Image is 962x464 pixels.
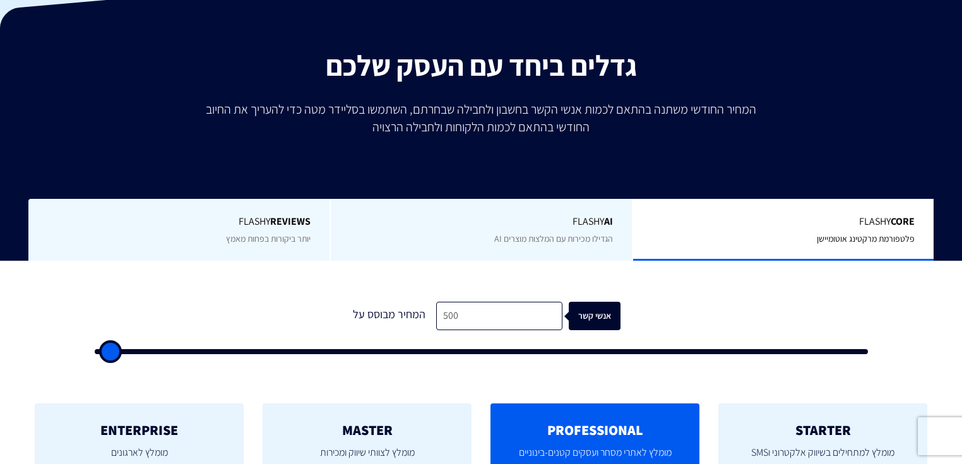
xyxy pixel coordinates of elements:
b: REVIEWS [270,215,311,228]
span: פלטפורמת מרקטינג אוטומיישן [817,233,915,244]
span: Flashy [47,215,311,229]
b: AI [604,215,613,228]
span: הגדילו מכירות עם המלצות מוצרים AI [494,233,613,244]
span: Flashy [350,215,612,229]
span: יותר ביקורות בפחות מאמץ [226,233,311,244]
div: המחיר מבוסס על [341,302,436,330]
h2: PROFESSIONAL [509,422,680,437]
p: המחיר החודשי משתנה בהתאם לכמות אנשי הקשר בחשבון ולחבילה שבחרתם, השתמשו בסליידר מטה כדי להעריך את ... [197,100,765,136]
div: אנשי קשר [576,302,628,330]
h2: STARTER [737,422,908,437]
h2: ENTERPRISE [54,422,225,437]
b: Core [891,215,915,228]
h2: MASTER [282,422,453,437]
span: Flashy [652,215,915,229]
h2: גדלים ביחד עם העסק שלכם [9,49,953,81]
